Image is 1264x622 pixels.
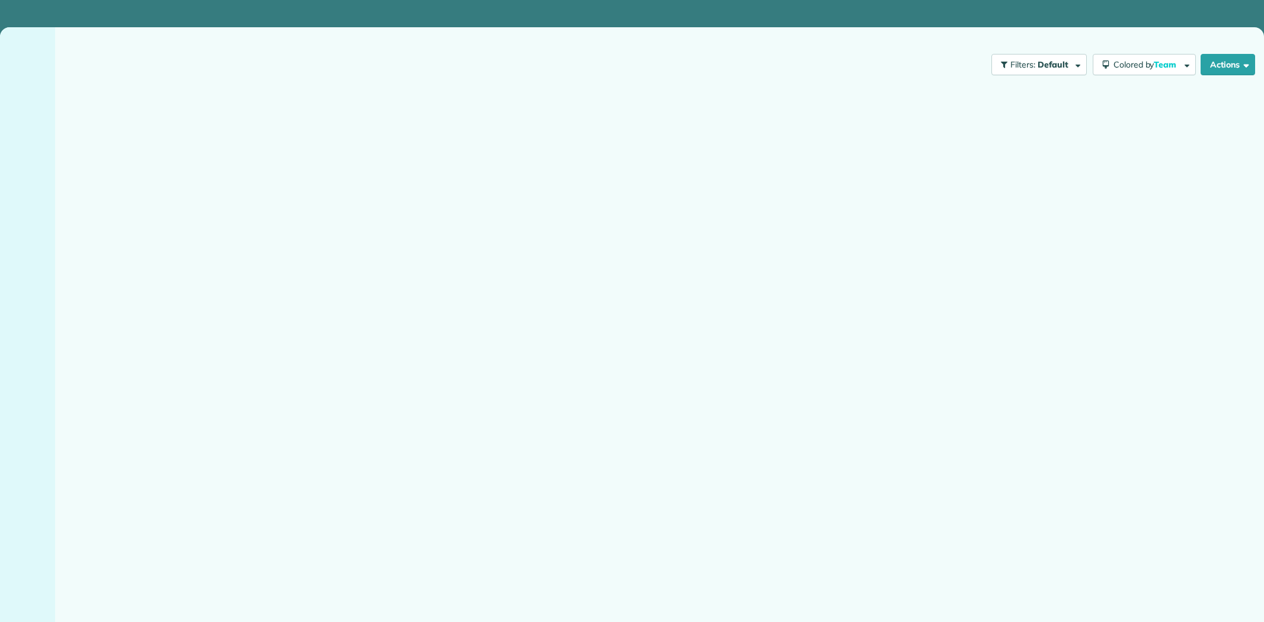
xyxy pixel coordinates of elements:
span: Team [1154,59,1178,70]
button: Actions [1201,54,1255,75]
span: Colored by [1113,59,1180,70]
button: Filters: Default [991,54,1087,75]
a: Filters: Default [985,54,1087,75]
button: Colored byTeam [1093,54,1196,75]
span: Default [1038,59,1069,70]
span: Filters: [1010,59,1035,70]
